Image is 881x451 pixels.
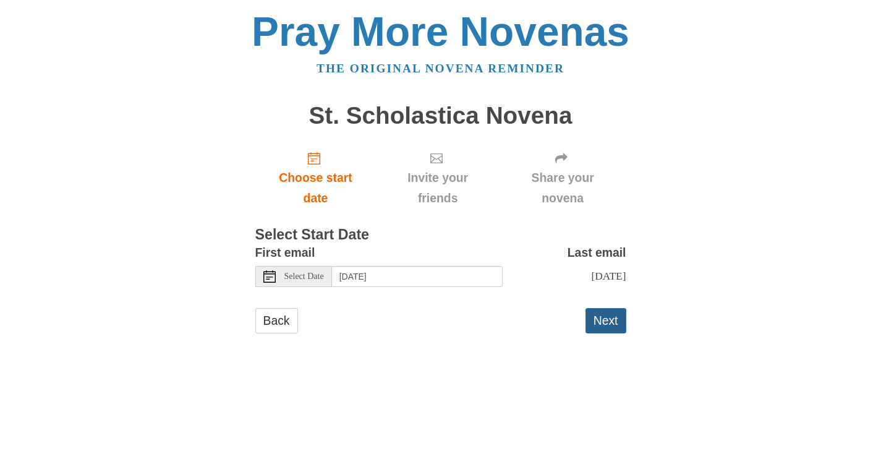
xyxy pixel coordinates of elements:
a: Choose start date [255,141,377,215]
a: Back [255,308,298,333]
a: The original novena reminder [317,62,564,75]
label: Last email [568,243,626,263]
h3: Select Start Date [255,227,626,243]
span: [DATE] [591,270,626,282]
label: First email [255,243,315,263]
h1: St. Scholastica Novena [255,103,626,129]
div: Click "Next" to confirm your start date first. [500,141,626,215]
span: Select Date [284,272,324,281]
span: Share your novena [512,168,614,208]
button: Next [585,308,626,333]
span: Invite your friends [388,168,487,208]
a: Pray More Novenas [252,9,629,54]
span: Choose start date [268,168,364,208]
div: Click "Next" to confirm your start date first. [376,141,499,215]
